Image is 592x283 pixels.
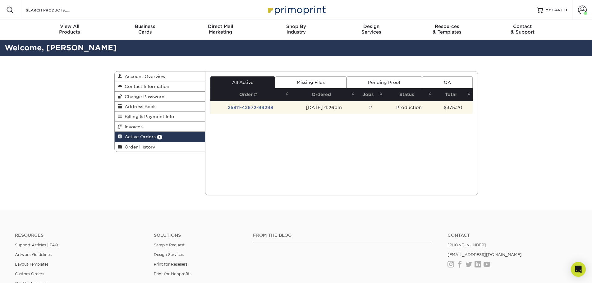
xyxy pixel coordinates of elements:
h4: Resources [15,233,145,238]
a: View AllProducts [32,20,108,40]
span: Change Password [122,94,165,99]
span: Address Book [122,104,156,109]
div: Cards [107,24,183,35]
div: Industry [258,24,334,35]
a: Support Articles | FAQ [15,243,58,247]
span: Contact [485,24,560,29]
span: Invoices [122,124,143,129]
a: QA [422,76,472,88]
img: Primoprint [265,3,327,16]
a: Contact& Support [485,20,560,40]
a: Address Book [115,102,205,112]
span: Active Orders [122,134,156,139]
td: Production [384,101,434,114]
a: Active Orders 1 [115,132,205,142]
a: [PHONE_NUMBER] [447,243,486,247]
td: 2 [357,101,384,114]
th: Status [384,88,434,101]
h4: From the Blog [253,233,431,238]
div: Marketing [183,24,258,35]
div: & Support [485,24,560,35]
th: Order # [210,88,291,101]
a: Change Password [115,92,205,102]
td: [DATE] 4:26pm [291,101,357,114]
a: Shop ByIndustry [258,20,334,40]
a: Missing Files [275,76,346,88]
span: 1 [157,135,162,139]
div: Products [32,24,108,35]
span: View All [32,24,108,29]
a: Print for Resellers [154,262,187,267]
a: Layout Templates [15,262,48,267]
th: Ordered [291,88,357,101]
a: All Active [210,76,275,88]
span: Shop By [258,24,334,29]
a: Order History [115,142,205,152]
th: Total [434,88,473,101]
input: SEARCH PRODUCTS..... [25,6,86,14]
a: Contact [447,233,577,238]
span: Account Overview [122,74,166,79]
div: Services [334,24,409,35]
iframe: Google Customer Reviews [2,264,53,281]
a: BusinessCards [107,20,183,40]
td: 25811-42672-99298 [210,101,291,114]
a: Direct MailMarketing [183,20,258,40]
span: 0 [564,8,567,12]
span: Order History [122,144,155,149]
span: Direct Mail [183,24,258,29]
a: Artwork Guidelines [15,252,52,257]
a: Invoices [115,122,205,132]
span: Business [107,24,183,29]
span: MY CART [545,7,563,13]
a: Billing & Payment Info [115,112,205,121]
a: Resources& Templates [409,20,485,40]
span: Resources [409,24,485,29]
div: & Templates [409,24,485,35]
th: Jobs [357,88,384,101]
a: Sample Request [154,243,185,247]
a: Pending Proof [346,76,422,88]
a: Account Overview [115,71,205,81]
div: Open Intercom Messenger [571,262,586,277]
a: Print for Nonprofits [154,272,191,276]
a: [EMAIL_ADDRESS][DOMAIN_NAME] [447,252,522,257]
h4: Solutions [154,233,244,238]
a: DesignServices [334,20,409,40]
a: Design Services [154,252,184,257]
span: Design [334,24,409,29]
span: Contact Information [122,84,169,89]
td: $375.20 [434,101,473,114]
a: Contact Information [115,81,205,91]
span: Billing & Payment Info [122,114,174,119]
